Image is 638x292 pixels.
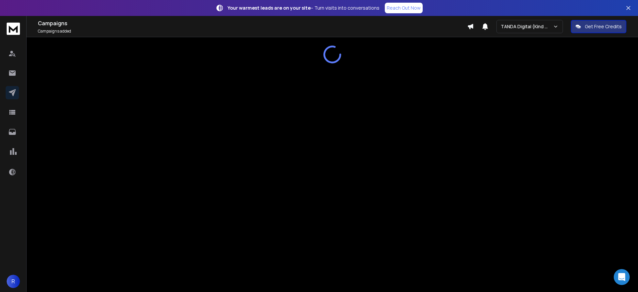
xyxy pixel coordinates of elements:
div: Open Intercom Messenger [614,269,630,285]
p: – Turn visits into conversations [228,5,379,11]
a: Reach Out Now [385,3,423,13]
p: TANDA Digital (Kind Studio) [501,23,553,30]
button: R [7,275,20,288]
img: logo [7,23,20,35]
strong: Your warmest leads are on your site [228,5,311,11]
p: Get Free Credits [585,23,622,30]
p: Reach Out Now [387,5,421,11]
button: Get Free Credits [571,20,626,33]
h1: Campaigns [38,19,467,27]
p: Campaigns added [38,29,467,34]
